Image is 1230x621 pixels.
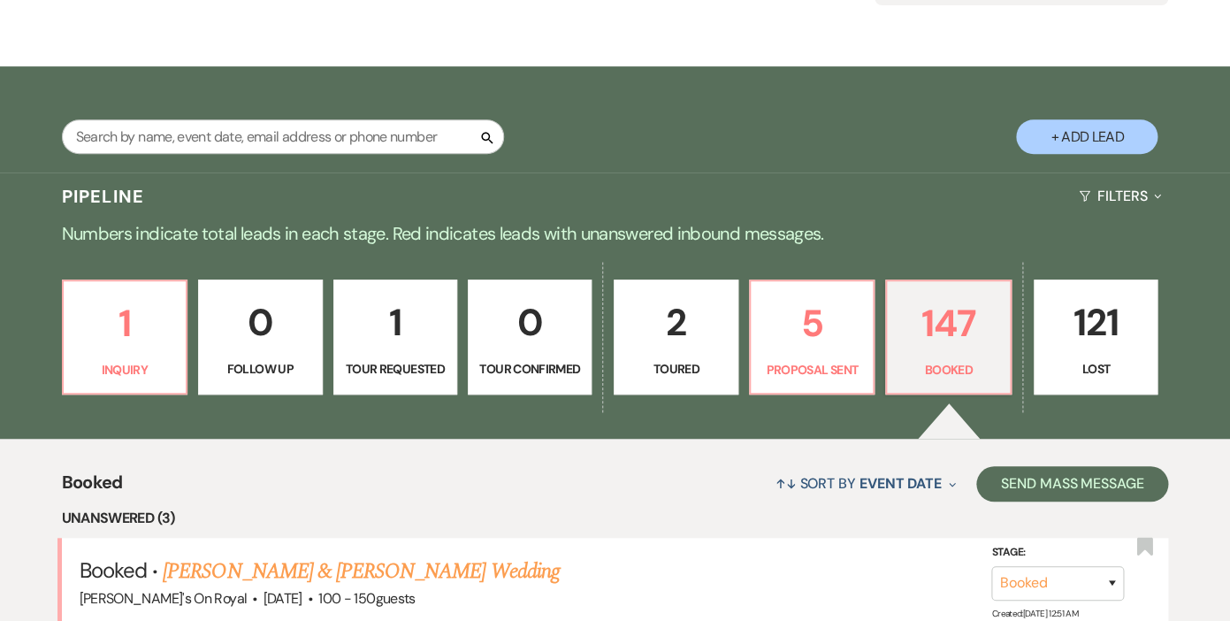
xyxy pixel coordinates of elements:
p: Tour Requested [345,359,446,379]
span: [PERSON_NAME]'s On Royal [80,589,248,608]
button: Filters [1072,172,1168,219]
a: 121Lost [1034,280,1157,395]
span: ↑↓ [775,474,796,493]
p: 2 [625,293,726,352]
a: 1Tour Requested [333,280,457,395]
a: 5Proposal Sent [749,280,875,395]
button: + Add Lead [1016,119,1157,154]
button: Send Mass Message [976,466,1169,502]
p: Inquiry [74,360,175,379]
a: 0Follow Up [198,280,322,395]
span: [DATE] [264,589,302,608]
a: 1Inquiry [62,280,187,395]
p: 5 [761,294,862,353]
p: Lost [1045,359,1146,379]
a: [PERSON_NAME] & [PERSON_NAME] Wedding [163,556,559,587]
li: Unanswered (3) [62,507,1169,530]
button: Sort By Event Date [768,460,962,507]
p: Booked [898,360,998,379]
p: Proposal Sent [761,360,862,379]
label: Stage: [991,543,1124,563]
span: Created: [DATE] 12:51 AM [991,607,1077,618]
p: 0 [479,293,580,352]
p: 1 [74,294,175,353]
p: 121 [1045,293,1146,352]
a: 0Tour Confirmed [468,280,592,395]
a: 147Booked [885,280,1011,395]
span: Booked [62,469,123,507]
p: Toured [625,359,726,379]
p: Tour Confirmed [479,359,580,379]
p: Follow Up [210,359,310,379]
p: 1 [345,293,446,352]
a: 2Toured [614,280,737,395]
h3: Pipeline [62,184,145,209]
span: Booked [80,556,147,584]
p: 0 [210,293,310,352]
input: Search by name, event date, email address or phone number [62,119,504,154]
span: 100 - 150 guests [318,589,415,608]
p: 147 [898,294,998,353]
span: Event Date [859,474,942,493]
